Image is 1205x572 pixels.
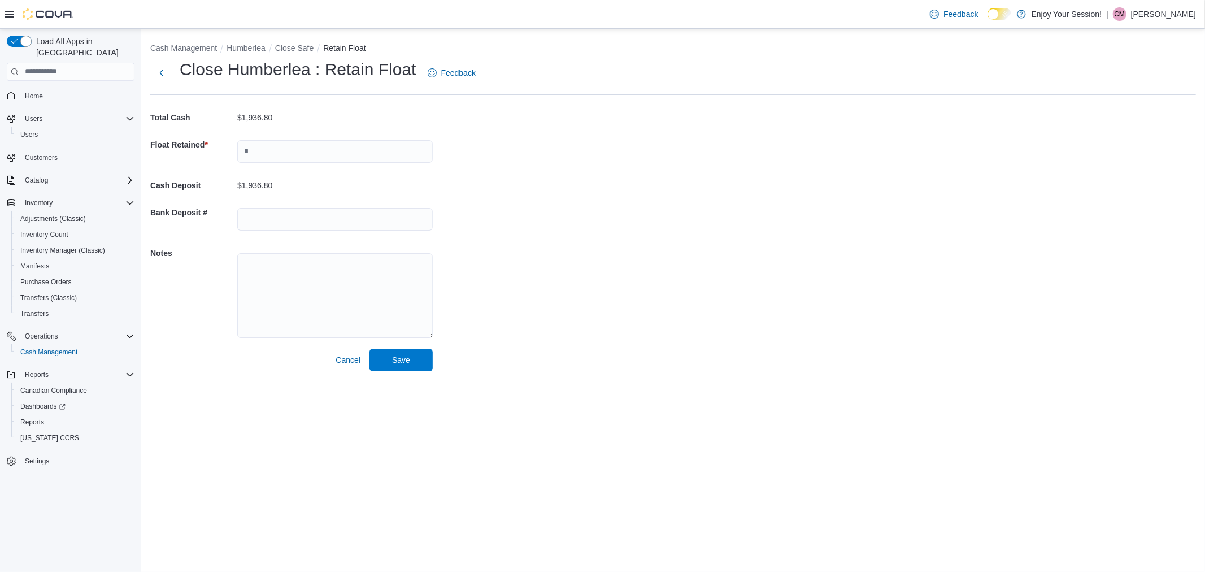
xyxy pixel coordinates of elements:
[16,431,134,445] span: Washington CCRS
[20,262,49,271] span: Manifests
[275,44,314,53] button: Close Safe
[20,348,77,357] span: Cash Management
[25,176,48,185] span: Catalog
[11,211,139,227] button: Adjustments (Classic)
[11,242,139,258] button: Inventory Manager (Classic)
[32,36,134,58] span: Load All Apps in [GEOGRAPHIC_DATA]
[20,309,49,318] span: Transfers
[20,89,47,103] a: Home
[16,415,49,429] a: Reports
[20,386,87,395] span: Canadian Compliance
[336,354,360,366] span: Cancel
[16,431,84,445] a: [US_STATE] CCRS
[25,114,42,123] span: Users
[150,62,173,84] button: Next
[20,368,134,382] span: Reports
[16,228,73,241] a: Inventory Count
[20,150,134,164] span: Customers
[150,133,235,156] h5: Float Retained
[2,367,139,383] button: Reports
[16,400,134,413] span: Dashboards
[1032,7,1102,21] p: Enjoy Your Session!
[16,275,76,289] a: Purchase Orders
[2,172,139,188] button: Catalog
[16,259,54,273] a: Manifests
[16,275,134,289] span: Purchase Orders
[150,201,235,224] h5: Bank Deposit #
[150,242,235,265] h5: Notes
[20,89,134,103] span: Home
[150,44,217,53] button: Cash Management
[11,290,139,306] button: Transfers (Classic)
[925,3,982,25] a: Feedback
[16,384,92,397] a: Canadian Compliance
[7,83,134,499] nav: Complex example
[16,345,82,359] a: Cash Management
[11,344,139,360] button: Cash Management
[369,349,433,371] button: Save
[11,127,139,142] button: Users
[11,398,139,414] a: Dashboards
[16,128,134,141] span: Users
[20,112,134,125] span: Users
[20,214,86,223] span: Adjustments (Classic)
[16,212,134,226] span: Adjustments (Classic)
[11,414,139,430] button: Reports
[441,67,476,79] span: Feedback
[16,259,134,273] span: Manifests
[16,307,134,320] span: Transfers
[16,307,53,320] a: Transfers
[323,44,366,53] button: Retain Float
[2,195,139,211] button: Inventory
[237,113,272,122] p: $1,936.80
[2,149,139,166] button: Customers
[20,402,66,411] span: Dashboards
[25,153,58,162] span: Customers
[150,174,235,197] h5: Cash Deposit
[20,246,105,255] span: Inventory Manager (Classic)
[11,430,139,446] button: [US_STATE] CCRS
[11,227,139,242] button: Inventory Count
[943,8,978,20] span: Feedback
[20,293,77,302] span: Transfers (Classic)
[423,62,480,84] a: Feedback
[20,454,54,468] a: Settings
[16,244,110,257] a: Inventory Manager (Classic)
[1115,7,1125,21] span: CM
[16,244,134,257] span: Inventory Manager (Classic)
[11,306,139,322] button: Transfers
[25,198,53,207] span: Inventory
[16,212,90,226] a: Adjustments (Classic)
[20,418,44,427] span: Reports
[150,106,235,129] h5: Total Cash
[16,415,134,429] span: Reports
[237,181,272,190] p: $1,936.80
[25,92,43,101] span: Home
[1113,7,1126,21] div: Carolina Manci Calderon
[2,453,139,469] button: Settings
[988,8,1011,20] input: Dark Mode
[20,151,62,164] a: Customers
[392,354,410,366] span: Save
[20,454,134,468] span: Settings
[11,383,139,398] button: Canadian Compliance
[180,58,416,81] h1: Close Humberlea : Retain Float
[20,174,53,187] button: Catalog
[16,400,70,413] a: Dashboards
[11,274,139,290] button: Purchase Orders
[20,112,47,125] button: Users
[16,228,134,241] span: Inventory Count
[20,330,134,343] span: Operations
[25,370,49,379] span: Reports
[2,328,139,344] button: Operations
[20,368,53,382] button: Reports
[2,88,139,104] button: Home
[16,345,134,359] span: Cash Management
[20,330,63,343] button: Operations
[16,384,134,397] span: Canadian Compliance
[11,258,139,274] button: Manifests
[20,434,79,443] span: [US_STATE] CCRS
[25,332,58,341] span: Operations
[20,130,38,139] span: Users
[20,278,72,287] span: Purchase Orders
